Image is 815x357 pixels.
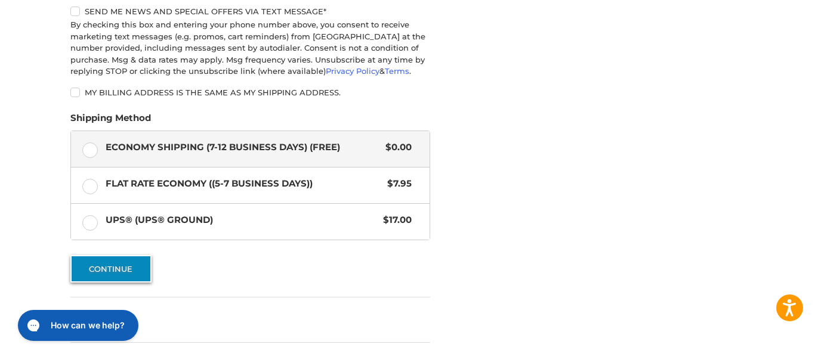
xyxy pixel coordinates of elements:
[70,88,430,97] label: My billing address is the same as my shipping address.
[12,306,142,345] iframe: Gorgias live chat messenger
[70,19,430,77] div: By checking this box and entering your phone number above, you consent to receive marketing text ...
[382,177,412,191] span: $7.95
[70,7,430,16] label: Send me news and special offers via text message*
[106,213,378,227] span: UPS® (UPS® Ground)
[70,255,152,283] button: Continue
[326,66,379,76] a: Privacy Policy
[70,111,151,131] legend: Shipping Method
[380,141,412,154] span: $0.00
[106,177,382,191] span: Flat Rate Economy ((5-7 Business Days))
[378,213,412,227] span: $17.00
[106,141,380,154] span: Economy Shipping (7-12 Business Days) (Free)
[385,66,409,76] a: Terms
